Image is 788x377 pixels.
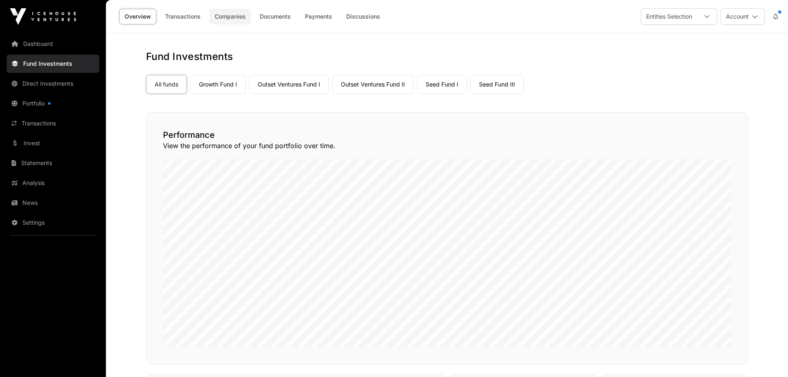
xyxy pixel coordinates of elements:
a: Seed Fund I [417,75,467,94]
iframe: Chat Widget [747,337,788,377]
a: Direct Investments [7,74,99,93]
a: Transactions [160,9,206,24]
a: Transactions [7,114,99,132]
a: Companies [209,9,251,24]
a: Fund Investments [7,55,99,73]
a: All funds [146,75,187,94]
a: Invest [7,134,99,152]
a: Statements [7,154,99,172]
button: Account [721,8,765,25]
a: Seed Fund III [470,75,524,94]
a: Payments [299,9,338,24]
a: Documents [254,9,296,24]
a: Outset Ventures Fund II [332,75,414,94]
a: Discussions [341,9,386,24]
img: Icehouse Ventures Logo [10,8,76,25]
h1: Fund Investments [146,50,748,63]
a: Overview [119,9,156,24]
a: Portfolio [7,94,99,113]
a: Settings [7,214,99,232]
a: Analysis [7,174,99,192]
p: View the performance of your fund portfolio over time. [163,141,731,151]
div: Entities Selection [641,9,697,24]
a: News [7,194,99,212]
a: Growth Fund I [190,75,246,94]
a: Outset Ventures Fund I [249,75,329,94]
h2: Performance [163,129,731,141]
a: Dashboard [7,35,99,53]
